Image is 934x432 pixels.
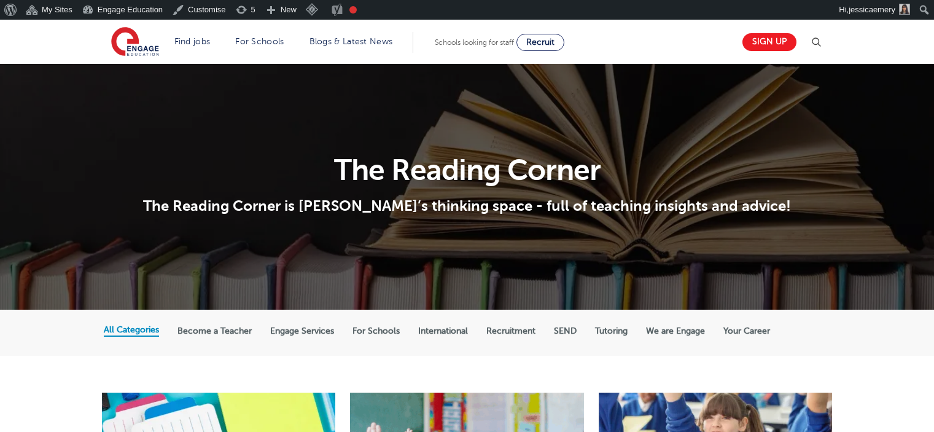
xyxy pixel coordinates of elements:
[418,326,468,337] label: International
[595,326,628,337] label: Tutoring
[309,37,393,46] a: Blogs & Latest News
[111,27,159,58] img: Engage Education
[270,326,334,337] label: Engage Services
[486,326,535,337] label: Recruitment
[104,197,830,215] p: The Reading Corner is [PERSON_NAME]’s thinking space - full of teaching insights and advice!
[516,34,564,51] a: Recruit
[554,326,577,337] label: SEND
[104,324,159,336] label: All Categories
[349,6,357,14] div: Focus keyphrase not set
[177,326,252,337] label: Become a Teacher
[352,326,400,337] label: For Schools
[723,326,770,337] label: Your Career
[526,37,555,47] span: Recruit
[435,38,514,47] span: Schools looking for staff
[849,5,895,14] span: jessicaemery
[235,37,284,46] a: For Schools
[174,37,211,46] a: Find jobs
[646,326,705,337] label: We are Engage
[104,155,830,185] h1: The Reading Corner
[742,33,796,51] a: Sign up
